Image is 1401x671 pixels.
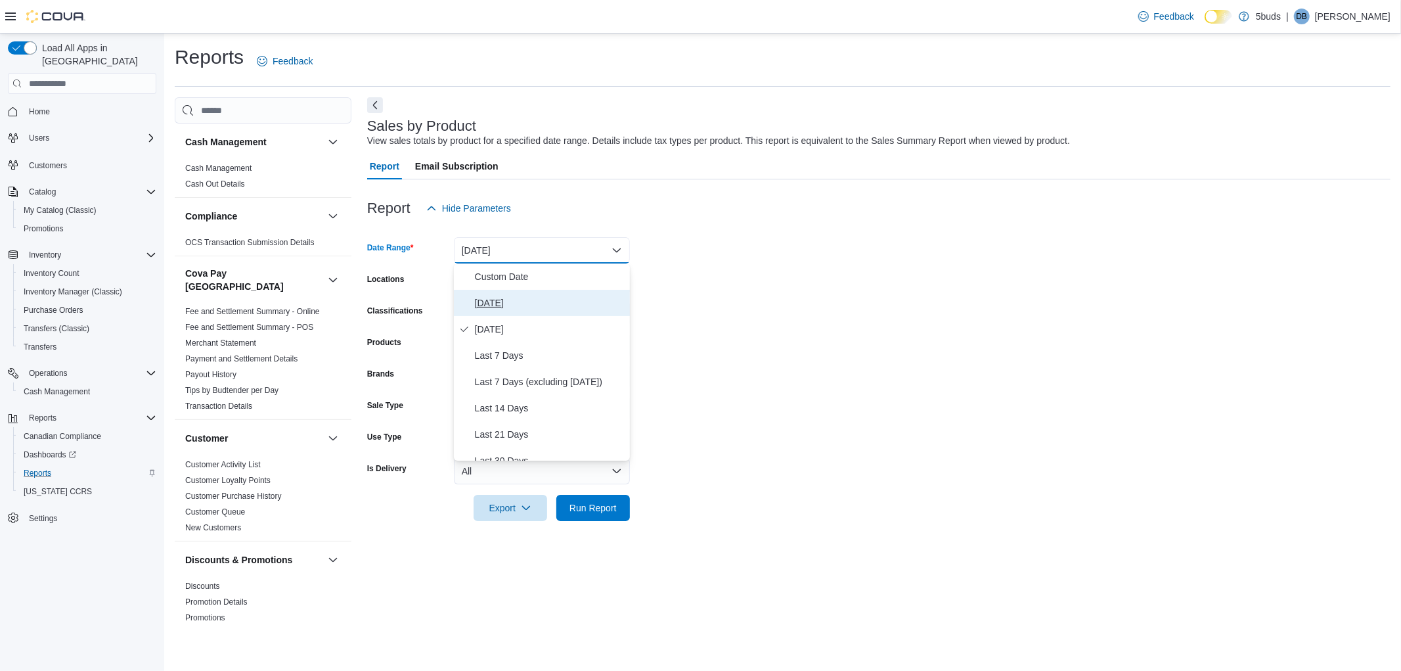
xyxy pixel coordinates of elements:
span: Cash Management [18,384,156,400]
a: Cash Management [185,164,252,173]
span: Users [24,130,156,146]
a: Feedback [1133,3,1199,30]
input: Dark Mode [1205,10,1232,24]
button: Reports [24,410,62,426]
a: Cash Out Details [185,179,245,189]
a: Customer Activity List [185,460,261,469]
h3: Sales by Product [367,118,476,134]
a: Dashboards [13,446,162,464]
a: Fee and Settlement Summary - Online [185,307,320,316]
span: Purchase Orders [18,302,156,318]
button: Inventory Manager (Classic) [13,283,162,301]
span: Report [370,153,399,179]
span: [US_STATE] CCRS [24,486,92,497]
span: Operations [24,365,156,381]
label: Classifications [367,306,423,316]
a: Customers [24,158,72,174]
p: 5buds [1256,9,1281,24]
a: [US_STATE] CCRS [18,484,97,499]
span: Dashboards [24,450,76,460]
span: Promotions [18,221,156,237]
a: New Customers [185,523,241,532]
span: Dashboards [18,447,156,463]
a: My Catalog (Classic) [18,202,102,218]
span: Customer Loyalty Points [185,475,271,486]
span: Customers [29,160,67,171]
span: Hide Parameters [442,202,511,215]
span: Custom Date [475,269,625,285]
a: Customer Purchase History [185,492,282,501]
div: Compliance [175,235,351,256]
button: Catalog [24,184,61,200]
div: Select listbox [454,264,630,461]
div: Cova Pay [GEOGRAPHIC_DATA] [175,304,351,419]
h3: Report [367,200,411,216]
span: Fee and Settlement Summary - Online [185,306,320,317]
span: Catalog [29,187,56,197]
h1: Reports [175,44,244,70]
a: OCS Transaction Submission Details [185,238,315,247]
span: Tips by Budtender per Day [185,385,278,396]
button: Reports [13,464,162,482]
span: Last 21 Days [475,427,625,442]
span: My Catalog (Classic) [18,202,156,218]
a: Transfers [18,339,62,355]
button: Transfers (Classic) [13,319,162,338]
h3: Customer [185,432,228,445]
button: Compliance [185,210,322,223]
a: Customer Loyalty Points [185,476,271,485]
span: Reports [24,410,156,426]
span: My Catalog (Classic) [24,205,97,216]
span: Fee and Settlement Summary - POS [185,322,313,333]
label: Brands [367,369,394,379]
span: Discounts [185,581,220,591]
a: Payment and Settlement Details [185,354,298,363]
div: View sales totals by product for a specified date range. Details include tax types per product. T... [367,134,1070,148]
span: Canadian Compliance [24,431,101,442]
label: Is Delivery [367,463,407,474]
button: My Catalog (Classic) [13,201,162,220]
button: Users [24,130,55,146]
button: Cova Pay [GEOGRAPHIC_DATA] [325,272,341,288]
button: Inventory [24,247,66,263]
a: Promotion Details [185,597,248,607]
span: Inventory Count [18,266,156,281]
div: Discounts & Promotions [175,578,351,631]
nav: Complex example [8,97,156,562]
span: Email Subscription [415,153,499,179]
button: Export [474,495,547,521]
span: Feedback [1154,10,1194,23]
span: Export [481,495,539,521]
a: Merchant Statement [185,338,256,348]
span: Home [29,106,50,117]
span: Reports [24,468,51,478]
a: Feedback [252,48,318,74]
span: DB [1297,9,1308,24]
button: Discounts & Promotions [325,552,341,568]
button: Users [3,129,162,147]
span: Customer Queue [185,507,245,517]
a: Tips by Budtender per Day [185,386,278,395]
span: Customer Activity List [185,459,261,470]
span: Customers [24,156,156,173]
label: Use Type [367,432,401,442]
button: Inventory Count [13,264,162,283]
a: Customer Queue [185,507,245,517]
button: Transfers [13,338,162,356]
div: Cash Management [175,160,351,197]
span: Run Report [569,501,617,515]
label: Products [367,337,401,348]
span: Transfers (Classic) [24,323,89,334]
button: Purchase Orders [13,301,162,319]
button: Canadian Compliance [13,427,162,446]
a: Promotions [18,221,69,237]
a: Settings [24,511,62,526]
span: Payout History [185,369,236,380]
span: Settings [29,513,57,524]
span: Transfers [18,339,156,355]
span: New Customers [185,522,241,533]
a: Transfers (Classic) [18,321,95,336]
